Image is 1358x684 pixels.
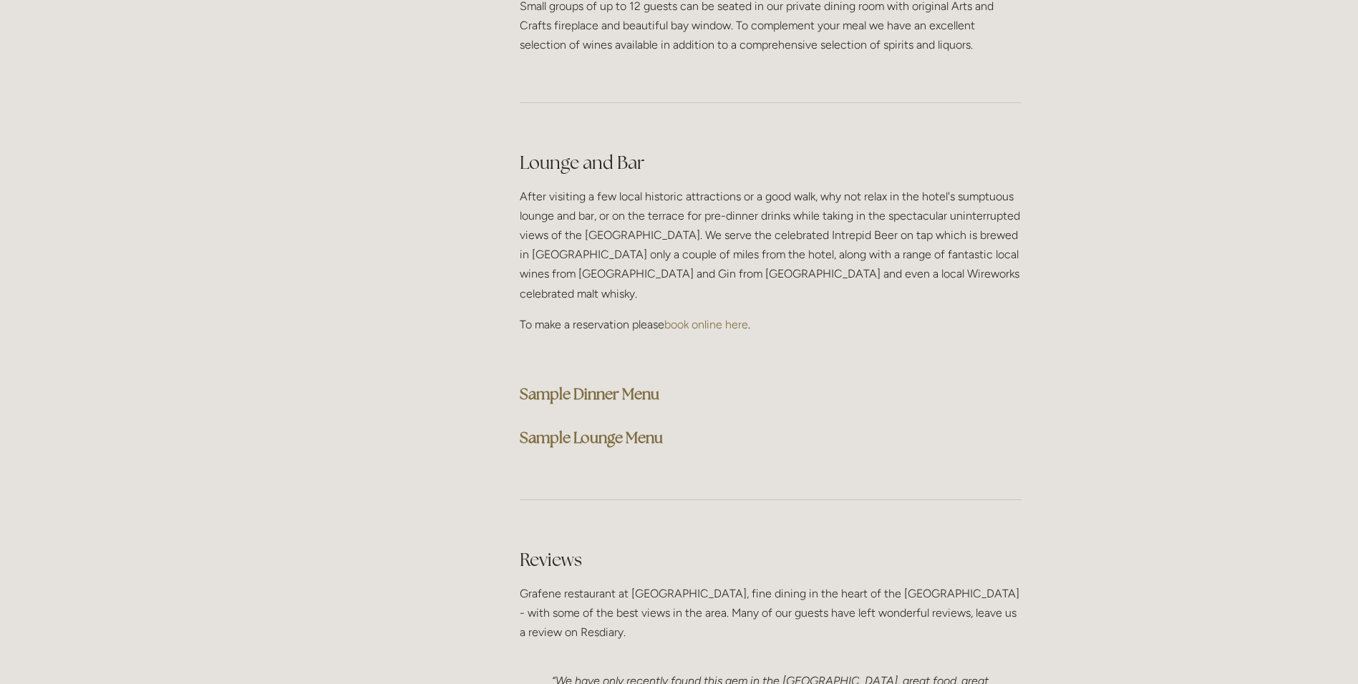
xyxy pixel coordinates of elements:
a: book online here [664,318,748,331]
a: Sample Dinner Menu [520,384,659,404]
h2: Reviews [520,547,1022,572]
h2: Lounge and Bar [520,150,1022,175]
a: Sample Lounge Menu [520,428,663,447]
p: After visiting a few local historic attractions or a good walk, why not relax in the hotel's sump... [520,187,1022,303]
p: Grafene restaurant at [GEOGRAPHIC_DATA], fine dining in the heart of the [GEOGRAPHIC_DATA] - with... [520,584,1022,643]
p: To make a reservation please . [520,315,1022,334]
